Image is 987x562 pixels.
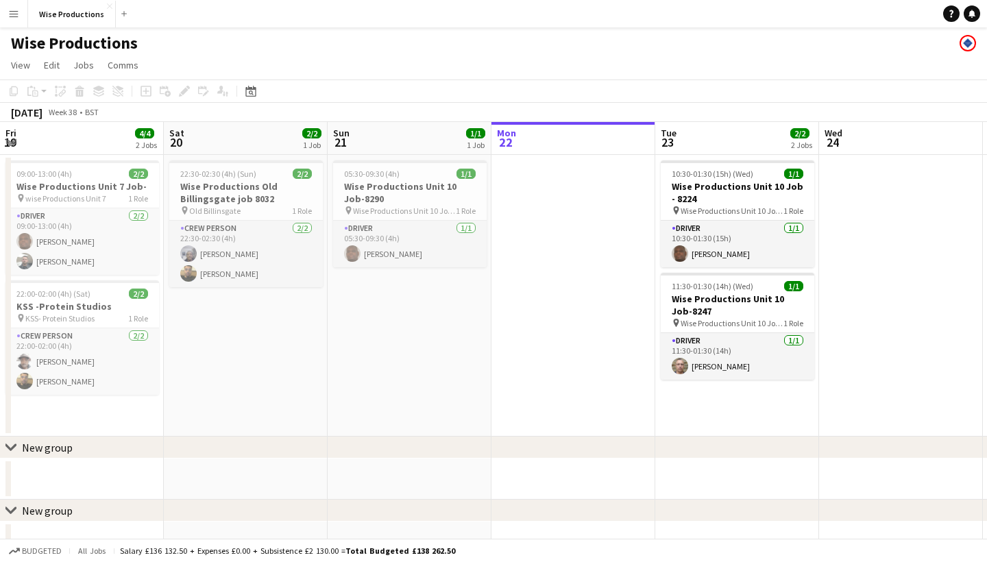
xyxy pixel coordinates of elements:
h3: KSS -Protein Studios [5,300,159,313]
app-job-card: 10:30-01:30 (15h) (Wed)1/1Wise Productions Unit 10 Job - 8224 Wise Productions Unit 10 Job-82241 ... [661,160,814,267]
button: Budgeted [7,543,64,559]
span: 4/4 [135,128,154,138]
div: Salary £136 132.50 + Expenses £0.00 + Subsistence £2 130.00 = [120,546,455,556]
span: Old Billinsgate [189,206,241,216]
span: View [11,59,30,71]
span: 1/1 [456,169,476,179]
span: Jobs [73,59,94,71]
a: View [5,56,36,74]
h3: Wise Productions Unit 7 Job- [5,180,159,193]
span: 23 [659,134,677,150]
span: wise Productions Unit 7 [25,193,106,204]
span: All jobs [75,546,108,556]
span: 22:30-02:30 (4h) (Sun) [180,169,256,179]
span: 2/2 [129,169,148,179]
span: Wise Productions Unit 10 Job-8224 [681,206,783,216]
span: Edit [44,59,60,71]
span: Budgeted [22,546,62,556]
span: 22 [495,134,516,150]
span: 2/2 [302,128,321,138]
span: 1 Role [783,206,803,216]
app-job-card: 05:30-09:30 (4h)1/1Wise Productions Unit 10 Job-8290 Wise Productions Unit 10 Job-82901 RoleDrive... [333,160,487,267]
span: 1/1 [784,281,803,291]
app-card-role: Driver1/110:30-01:30 (15h)[PERSON_NAME] [661,221,814,267]
h3: Wise Productions Unit 10 Job-8290 [333,180,487,205]
span: 1/1 [784,169,803,179]
span: 1 Role [128,313,148,323]
span: KSS- Protein Studios [25,313,95,323]
app-card-role: Crew Person2/222:30-02:30 (4h)[PERSON_NAME][PERSON_NAME] [169,221,323,287]
span: 1 Role [783,318,803,328]
div: [DATE] [11,106,42,119]
app-job-card: 09:00-13:00 (4h)2/2Wise Productions Unit 7 Job- wise Productions Unit 71 RoleDriver2/209:00-13:00... [5,160,159,275]
span: 22:00-02:00 (4h) (Sat) [16,289,90,299]
span: Tue [661,127,677,139]
span: 2/2 [790,128,809,138]
span: Comms [108,59,138,71]
span: 1/1 [466,128,485,138]
span: Mon [497,127,516,139]
app-card-role: Crew Person2/222:00-02:00 (4h)[PERSON_NAME][PERSON_NAME] [5,328,159,395]
span: 10:30-01:30 (15h) (Wed) [672,169,753,179]
span: 20 [167,134,184,150]
span: 2/2 [129,289,148,299]
div: BST [85,107,99,117]
span: Sun [333,127,350,139]
a: Comms [102,56,144,74]
span: 1 Role [292,206,312,216]
h3: Wise Productions Unit 10 Job - 8224 [661,180,814,205]
button: Wise Productions [28,1,116,27]
h3: Wise Productions Old Billingsgate job 8032 [169,180,323,205]
a: Jobs [68,56,99,74]
span: 19 [3,134,16,150]
div: New group [22,504,73,517]
span: Wise Productions Unit 10 Job-8290 [353,206,456,216]
app-card-role: Driver1/111:30-01:30 (14h)[PERSON_NAME] [661,333,814,380]
span: Total Budgeted £138 262.50 [345,546,455,556]
div: 1 Job [467,140,485,150]
a: Edit [38,56,65,74]
app-user-avatar: Paul Harris [960,35,976,51]
span: Fri [5,127,16,139]
span: 24 [822,134,842,150]
div: New group [22,441,73,454]
span: 11:30-01:30 (14h) (Wed) [672,281,753,291]
div: 1 Job [303,140,321,150]
span: 1 Role [456,206,476,216]
span: Week 38 [45,107,80,117]
span: 1 Role [128,193,148,204]
h3: Wise Productions Unit 10 Job-8247 [661,293,814,317]
span: Wise Productions Unit 10 Job-8247 [681,318,783,328]
div: 2 Jobs [136,140,157,150]
span: Sat [169,127,184,139]
span: 21 [331,134,350,150]
span: 09:00-13:00 (4h) [16,169,72,179]
app-job-card: 22:30-02:30 (4h) (Sun)2/2Wise Productions Old Billingsgate job 8032 Old Billinsgate1 RoleCrew Per... [169,160,323,287]
app-job-card: 22:00-02:00 (4h) (Sat)2/2KSS -Protein Studios KSS- Protein Studios1 RoleCrew Person2/222:00-02:00... [5,280,159,395]
span: Wed [825,127,842,139]
span: 2/2 [293,169,312,179]
h1: Wise Productions [11,33,138,53]
app-job-card: 11:30-01:30 (14h) (Wed)1/1Wise Productions Unit 10 Job-8247 Wise Productions Unit 10 Job-82471 Ro... [661,273,814,380]
div: 2 Jobs [791,140,812,150]
span: 05:30-09:30 (4h) [344,169,400,179]
app-card-role: Driver2/209:00-13:00 (4h)[PERSON_NAME][PERSON_NAME] [5,208,159,275]
app-card-role: Driver1/105:30-09:30 (4h)[PERSON_NAME] [333,221,487,267]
